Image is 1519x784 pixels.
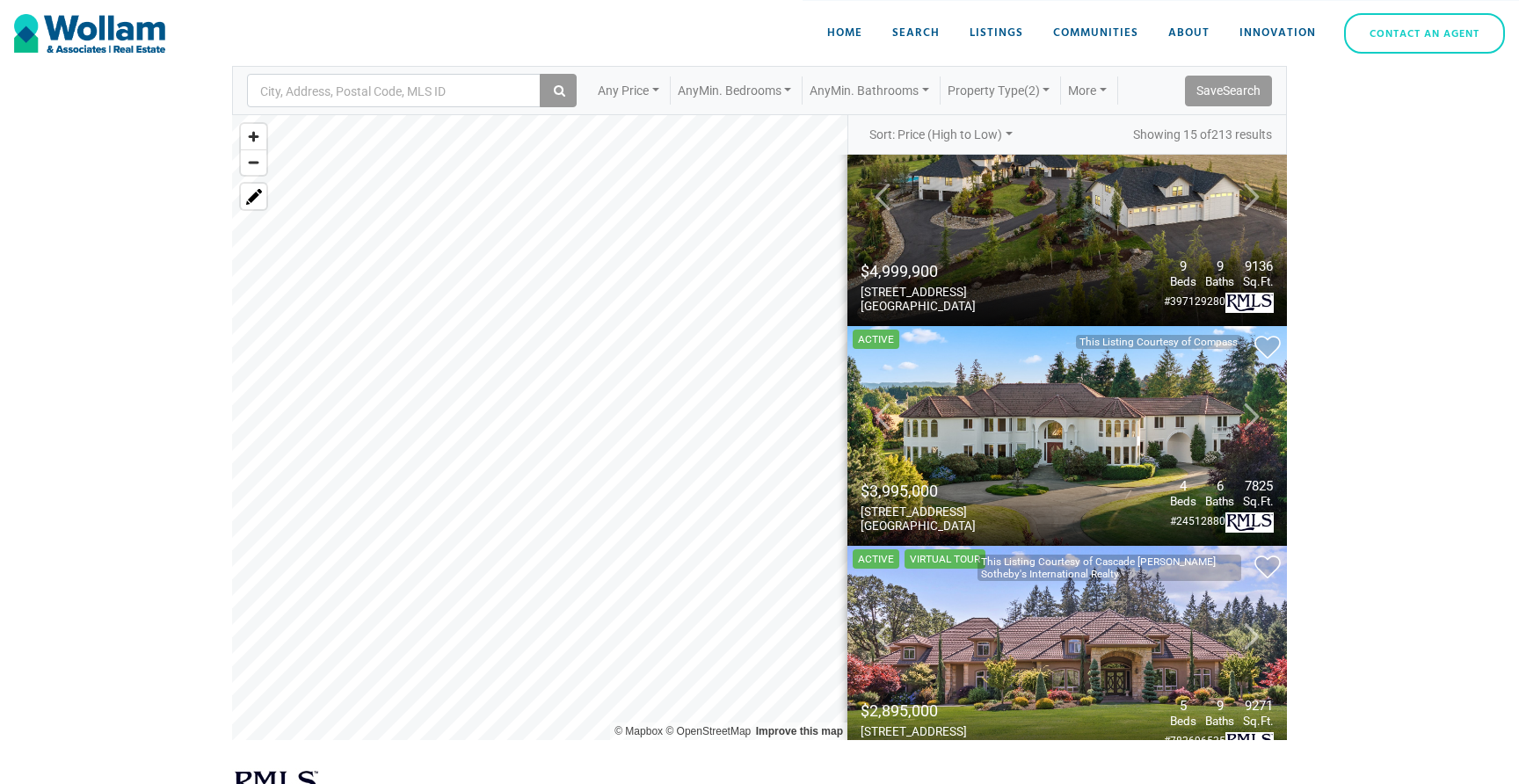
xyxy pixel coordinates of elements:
div: 5 [1170,698,1196,714]
a: Map feedback [756,725,843,737]
div: [STREET_ADDRESS] [861,505,976,519]
button: Zoom out [241,149,266,175]
div: [STREET_ADDRESS] [861,724,976,738]
img: IDX Image [847,546,1287,766]
a: Virtual Tour [910,553,980,565]
canvas: Map [232,115,847,740]
button: Zoom in [241,124,266,149]
span: Baths [1205,494,1234,508]
span: Baths [1205,714,1234,728]
div: [GEOGRAPHIC_DATA] [861,519,976,533]
span: Sq.Ft. [1243,714,1274,728]
button: Next Photo [1217,326,1287,546]
a: Choose number of bathrooms [803,76,936,105]
span: Active [853,549,899,569]
button: SaveSearch [1185,76,1272,106]
img: Wollam & Associates [14,14,165,53]
div: This Listing Courtesy of Cascade [PERSON_NAME] Sotheby's International Realty [978,555,1241,581]
button: Search [540,74,577,107]
button: Previous Photo [847,106,918,326]
a: 9Beds9Baths9136Sq.Ft. [1161,274,1274,288]
a: Contact an Agent [1344,13,1505,54]
div: $3,995,000 [861,482,976,500]
span: Sq.Ft. [1243,494,1274,508]
a: 4Beds6Baths7825Sq.Ft. [1161,494,1274,508]
a: More [1061,76,1114,105]
input: City, Address, Postal Code, MLS ID [258,78,463,105]
div: 9271 [1243,698,1274,714]
span: Beds [1170,274,1196,288]
div: 9 [1170,258,1196,274]
button: Next Photo [1217,546,1287,766]
button: Polygon tool (p) [241,184,266,209]
div: $2,895,000 [861,701,976,720]
img: IDX Image [847,106,1287,326]
a: Communities [1043,7,1149,60]
span: Beds [1170,494,1196,508]
span: Sq.Ft. [1243,274,1274,288]
div: 6 [1205,478,1234,494]
a: [STREET_ADDRESS][GEOGRAPHIC_DATA] [861,505,976,533]
div: 7825 [1243,478,1274,494]
a: Any Price [591,76,666,105]
a: Home [817,7,873,60]
div: 9 [1205,698,1234,714]
div: This Listing Courtesy of Compass [1076,335,1241,349]
i: Save To Favorites [1255,555,1280,579]
div: [GEOGRAPHIC_DATA] [861,738,976,752]
button: Next Photo [1217,106,1287,326]
a: Mapbox [614,725,663,737]
span: Active [853,330,899,349]
div: 9 [1205,258,1234,274]
img: IDX Image [847,326,1287,546]
a: [STREET_ADDRESS][GEOGRAPHIC_DATA] [861,724,976,752]
div: [STREET_ADDRESS] [861,285,976,299]
button: Previous Photo [847,546,918,766]
a: Innovation [1229,7,1326,60]
a: Listings [959,7,1034,60]
div: 9136 [1243,258,1274,274]
div: 4 [1170,478,1196,494]
button: Previous Photo [847,326,918,546]
span: Showing 15 of 213 results [1133,120,1272,149]
a: OpenStreetMap [665,725,751,737]
div: [GEOGRAPHIC_DATA] [861,299,976,313]
a: Select property types [941,76,1057,105]
span: Baths [1205,274,1234,288]
i: Save To Favorites [1255,335,1280,359]
div: $4,999,900 [861,262,976,280]
a: Choose number of bedrooms [671,76,799,105]
a: Search [882,7,950,60]
span: Beds [1170,714,1196,728]
a: [STREET_ADDRESS][GEOGRAPHIC_DATA] [861,285,976,313]
a: Sort: Price (High to Low) [862,120,1020,149]
a: 5Beds9Baths9271Sq.Ft. [1161,714,1274,728]
a: About [1158,7,1220,60]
